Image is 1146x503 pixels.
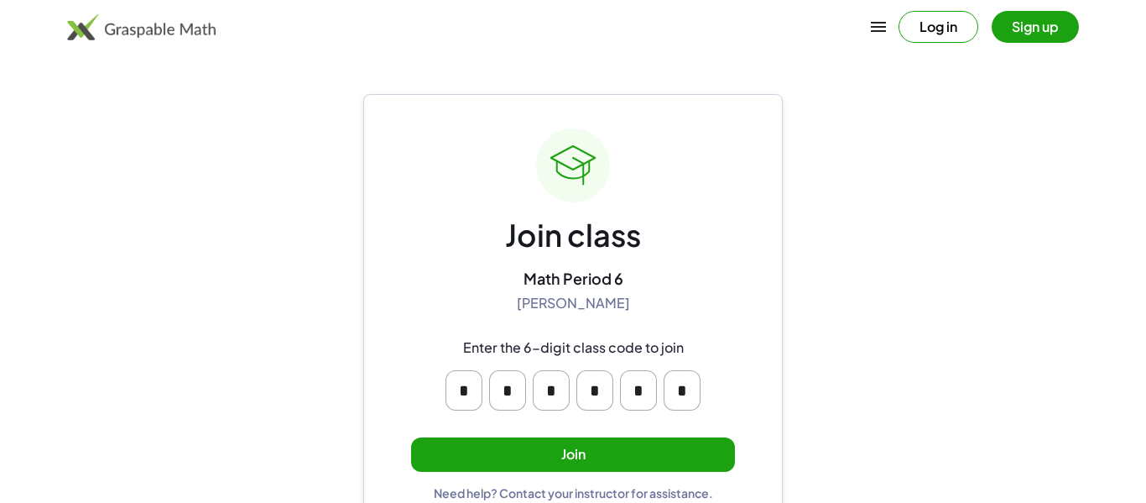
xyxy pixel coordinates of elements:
input: Please enter OTP character 4 [576,370,613,411]
input: Please enter OTP character 1 [445,370,482,411]
input: Please enter OTP character 5 [620,370,657,411]
button: Join [411,438,735,472]
button: Log in [899,11,978,43]
input: Please enter OTP character 3 [533,370,570,411]
div: [PERSON_NAME] [517,295,630,312]
button: Sign up [992,11,1079,43]
div: Join class [505,216,641,255]
input: Please enter OTP character 6 [664,370,701,411]
div: Enter the 6-digit class code to join [463,339,684,357]
div: Need help? Contact your instructor for assistance. [434,485,713,500]
div: Math Period 6 [524,269,623,288]
input: Please enter OTP character 2 [489,370,526,411]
